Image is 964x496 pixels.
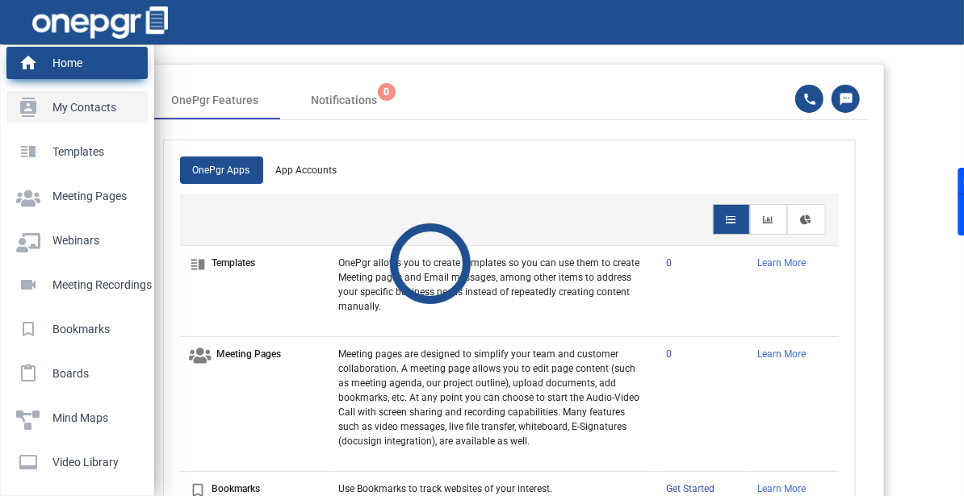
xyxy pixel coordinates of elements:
a: OnePgr Apps [180,156,263,184]
a: videocamMeeting Recordings [6,269,148,301]
p: Learn More [757,256,829,270]
a: Mind Maps [6,402,148,434]
div: OnePgr Features [172,92,259,109]
a: content_pasteBoards [6,357,148,390]
a: Meeting Pages [6,180,148,212]
i: vertical_split [190,256,207,283]
p: Webinars [16,228,132,252]
a: 0 [666,257,672,269]
p: Learn More [757,481,829,496]
p: My Contacts [16,95,132,119]
p: Meeting Recordings [16,273,132,297]
p: OnePgr allows you to create templates so you can use them to create Meeting pages and Email messa... [338,256,647,314]
p: Use Bookmarks to track websites of your interest. [338,481,647,496]
img: one-pgr-logo-white.svg [32,6,168,39]
p: Home [16,51,132,75]
p: Mind Maps [16,406,132,430]
a: homeHome [6,47,148,79]
span: Notifications [312,92,378,109]
a: App Accounts [263,156,350,184]
a: bookmark_borderBookmarks [6,313,148,345]
p: Learn More [757,347,829,361]
p: Bookmarks [16,317,132,341]
mat-icon: phone [803,92,815,106]
mat-icon: sms [839,92,852,106]
p: Templates [212,256,256,270]
p: Meeting pages are designed to simplify your team and customer collaboration. A meeting page allow... [338,347,647,448]
a: video_labelVideo Library [6,446,148,478]
a: contactsMy Contacts [6,91,148,123]
p: Meeting Pages [16,184,132,208]
p: Video Library [16,450,132,474]
p: Boards [16,361,132,386]
a: Get Started [666,483,715,494]
a: 0 [666,348,672,360]
p: Meeting Pages [217,347,282,361]
a: Webinars [6,224,148,256]
p: Bookmarks [212,481,261,496]
p: Templates [16,140,132,164]
a: vertical_splitTemplates [6,135,148,168]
